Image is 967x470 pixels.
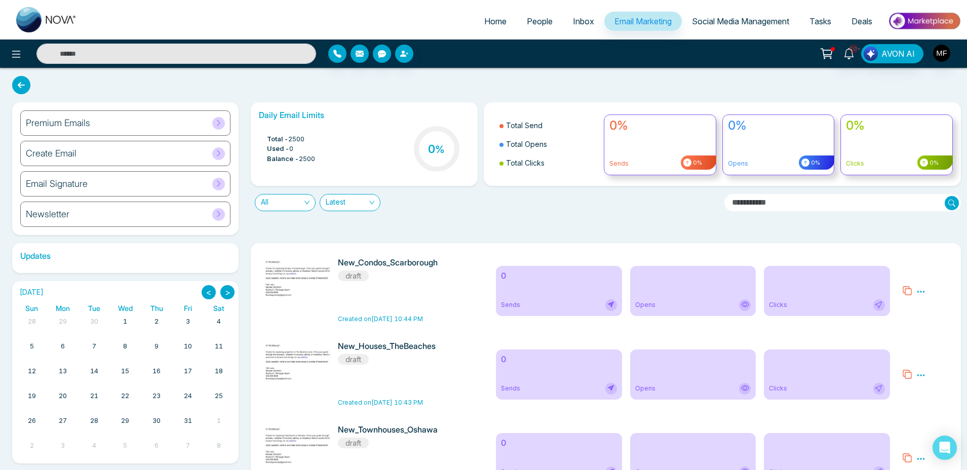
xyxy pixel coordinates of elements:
a: September 28, 2025 [26,315,38,329]
img: novacrm [228,258,370,299]
a: Friday [182,302,194,315]
span: Created on [DATE] 10:44 PM [338,315,423,323]
a: October 20, 2025 [57,389,69,403]
td: October 1, 2025 [110,315,141,339]
td: October 14, 2025 [79,364,110,389]
a: November 6, 2025 [152,439,161,453]
td: November 1, 2025 [203,414,235,439]
img: novacrm [228,341,370,383]
a: Social Media Management [682,12,799,31]
a: October 5, 2025 [28,339,36,354]
td: November 8, 2025 [203,439,235,463]
span: draft [338,354,369,365]
td: October 23, 2025 [141,389,172,414]
a: October 18, 2025 [213,364,225,378]
td: October 16, 2025 [141,364,172,389]
span: Home [484,16,507,26]
td: October 22, 2025 [110,389,141,414]
a: November 1, 2025 [215,414,223,428]
a: Email Marketing [604,12,682,31]
td: November 3, 2025 [48,439,79,463]
td: September 28, 2025 [16,315,48,339]
a: October 27, 2025 [57,414,69,428]
img: User Avatar [933,45,950,62]
h6: Create Email [26,148,76,159]
img: novacrm [228,425,370,466]
td: October 31, 2025 [172,414,204,439]
img: Lead Flow [864,47,878,61]
div: Open Intercom Messenger [933,436,957,460]
td: October 17, 2025 [172,364,204,389]
td: October 8, 2025 [110,339,141,364]
a: October 21, 2025 [88,389,100,403]
a: Saturday [211,302,226,315]
li: Total Opens [499,135,598,153]
td: October 19, 2025 [16,389,48,414]
span: Email Marketing [614,16,672,26]
p: Clicks [846,159,947,168]
a: November 4, 2025 [90,439,98,453]
td: November 4, 2025 [79,439,110,463]
td: October 2, 2025 [141,315,172,339]
a: Wednesday [116,302,135,315]
a: October 14, 2025 [88,364,100,378]
td: October 26, 2025 [16,414,48,439]
td: October 9, 2025 [141,339,172,364]
td: November 2, 2025 [16,439,48,463]
span: 0 [289,144,293,154]
a: November 7, 2025 [184,439,192,453]
span: draft [338,438,369,448]
a: October 26, 2025 [26,414,38,428]
a: October 1, 2025 [121,315,129,329]
a: October 28, 2025 [88,414,100,428]
td: October 15, 2025 [110,364,141,389]
a: October 3, 2025 [184,315,192,329]
span: Latest [326,194,374,211]
a: October 23, 2025 [150,389,163,403]
span: 0% [809,159,820,167]
h6: New_Condos_Scarborough [338,258,448,267]
span: All [261,194,310,211]
td: October 12, 2025 [16,364,48,389]
a: October 13, 2025 [57,364,69,378]
a: Monday [54,302,72,315]
a: November 5, 2025 [121,439,129,453]
td: October 21, 2025 [79,389,110,414]
a: People [517,12,563,31]
span: 0% [691,159,702,167]
span: Created on [DATE] 10:43 PM [338,399,423,406]
a: October 2, 2025 [152,315,161,329]
h6: 0 [501,355,616,364]
a: November 2, 2025 [28,439,36,453]
a: October 8, 2025 [121,339,129,354]
h6: Newsletter [26,209,69,220]
td: October 3, 2025 [172,315,204,339]
span: Clicks [769,384,787,393]
a: October 22, 2025 [119,389,131,403]
h6: Premium Emails [26,117,90,129]
button: AVON AI [861,44,923,63]
span: Sends [501,384,520,393]
a: October 7, 2025 [90,339,98,354]
td: October 27, 2025 [48,414,79,439]
td: October 5, 2025 [16,339,48,364]
a: September 29, 2025 [57,315,69,329]
a: November 3, 2025 [59,439,67,453]
span: Deals [852,16,872,26]
h6: 0 [501,438,616,448]
h6: New_Houses_TheBeaches [338,341,448,351]
h2: [DATE] [16,288,44,297]
a: Home [474,12,517,31]
a: Tuesday [86,302,102,315]
td: October 13, 2025 [48,364,79,389]
td: October 28, 2025 [79,414,110,439]
span: Used - [267,144,289,154]
span: Tasks [809,16,831,26]
span: Balance - [267,154,299,164]
h6: Updates [12,251,239,261]
td: October 25, 2025 [203,389,235,414]
span: 2500 [288,134,304,144]
a: October 11, 2025 [213,339,225,354]
a: Inbox [563,12,604,31]
a: October 16, 2025 [150,364,163,378]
